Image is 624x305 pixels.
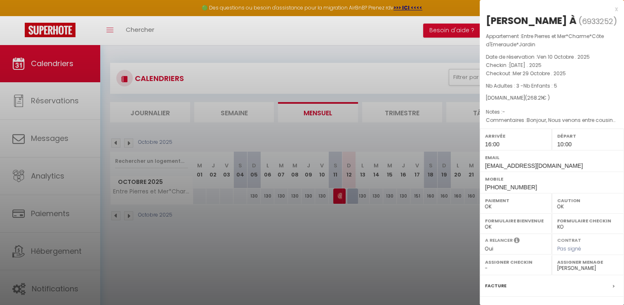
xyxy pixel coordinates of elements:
label: Paiement [485,196,546,205]
span: 6933252 [582,16,613,26]
span: Nb Enfants : 5 [523,82,557,89]
div: [DOMAIN_NAME] [486,94,618,102]
p: Appartement : [486,32,618,49]
label: Formulaire Checkin [557,217,619,225]
p: Checkout : [486,69,618,78]
span: Ven 10 Octobre . 2025 [537,53,590,60]
i: Sélectionner OUI si vous souhaiter envoyer les séquences de messages post-checkout [514,237,520,246]
span: [EMAIL_ADDRESS][DOMAIN_NAME] [485,162,583,169]
label: Arrivée [485,132,546,140]
div: x [480,4,618,14]
span: [PHONE_NUMBER] [485,184,537,191]
p: Notes : [486,108,618,116]
p: Checkin : [486,61,618,69]
span: 10:00 [557,141,572,148]
span: 16:00 [485,141,499,148]
span: Nb Adultes : 3 - [486,82,557,89]
label: A relancer [485,237,513,244]
label: Email [485,153,619,162]
span: [DATE] . 2025 [509,62,542,69]
p: Commentaires : [486,116,618,124]
span: Pas signé [557,245,581,252]
span: ( € ) [525,94,550,101]
label: Formulaire Bienvenue [485,217,546,225]
label: Départ [557,132,619,140]
p: Date de réservation : [486,53,618,61]
label: Facture [485,281,506,290]
label: Contrat [557,237,581,242]
label: Caution [557,196,619,205]
span: Mer 29 Octobre . 2025 [513,70,566,77]
label: Assigner Checkin [485,258,546,266]
label: Mobile [485,175,619,183]
span: - [502,108,505,115]
span: ( ) [579,15,617,27]
span: 268.21 [527,94,542,101]
span: Entre Pierres et Mer*Charme*Côte d'Emeraude*Jardin [486,33,604,48]
div: [PERSON_NAME] À [486,14,577,27]
label: Assigner Menage [557,258,619,266]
